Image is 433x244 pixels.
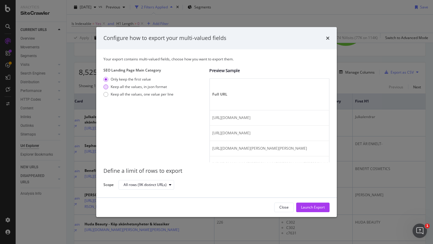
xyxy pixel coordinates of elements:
[111,84,167,89] div: Keep all the values, in json format
[103,167,330,175] div: Define a limit of rows to export
[103,84,174,89] div: Keep all the values, in json format
[212,130,250,136] span: https://www.sephora.se/loyalty-scandinavia.html
[326,34,330,42] div: times
[118,180,174,190] button: All rows (9K distinct URLs)
[96,27,337,217] div: modal
[301,205,325,210] div: Launch Export
[212,161,335,166] span: https://www.sephora.se/marken/varumarken-fran-a---o/jean-paul-gaultier-gault/
[413,224,427,238] iframe: Intercom live chat
[209,68,330,74] div: Preview Sample
[103,56,330,62] div: Your export contains multi-valued fields, choose how you want to export them.
[103,68,204,73] label: SEO Landing Page Main Category
[212,92,334,97] span: Full URL
[103,34,226,42] div: Configure how to export your multi-valued fields
[425,224,430,228] span: 1
[212,146,307,151] span: https://www.sephora.se/marken/varumarken-fran-a---o/benefit-cosmetics-benef/
[103,77,174,82] div: Only keep the first value
[212,115,250,120] span: https://www.sephora.se/julkalenders/
[279,205,289,210] div: Close
[124,183,167,187] div: All rows (9K distinct URLs)
[111,92,174,97] div: Keep all the values, one value per line
[111,77,151,82] div: Only keep the first value
[103,182,114,189] label: Scope
[296,203,330,212] button: Launch Export
[274,203,294,212] button: Close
